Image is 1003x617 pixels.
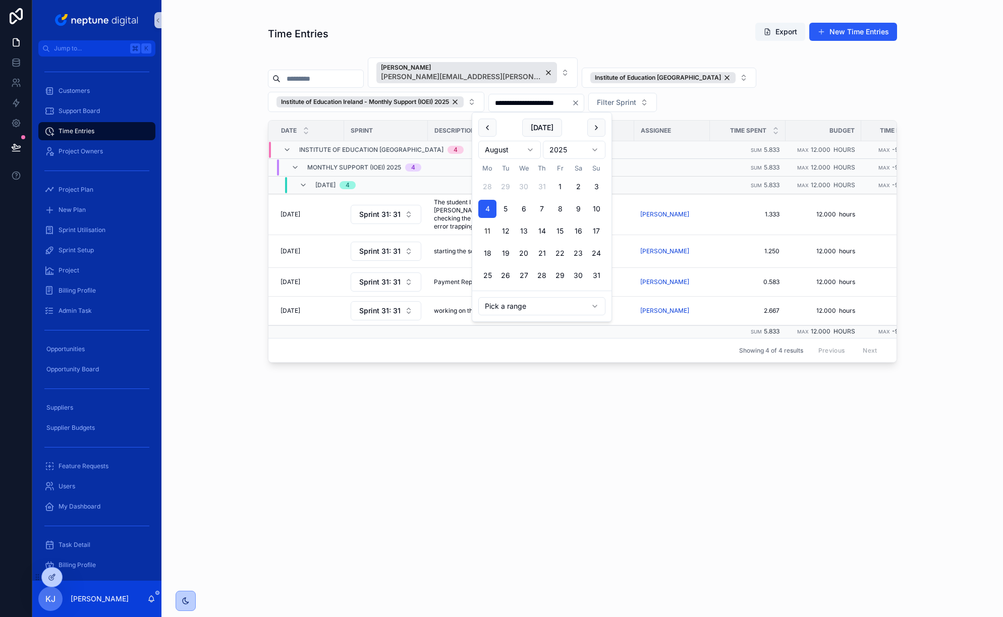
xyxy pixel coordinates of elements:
a: 2.667 [716,307,779,315]
a: Sprint Utilisation [38,221,155,239]
a: 12.000 hours [792,210,855,218]
span: Sprint 31: 31/7 [359,306,401,316]
button: Wednesday, 30 July 2025 [515,178,533,196]
button: Export [755,23,805,41]
button: Tuesday, 5 August 2025 [496,200,515,218]
div: 4 [454,146,458,154]
button: Wednesday, 13 August 2025 [515,222,533,240]
small: Max [797,147,809,153]
a: New Time Entries [809,23,897,41]
a: Users [38,477,155,495]
a: Select Button [350,272,422,292]
span: [PERSON_NAME] [381,64,542,72]
button: Friday, 29 August 2025 [551,266,569,285]
span: Supplier Budgets [46,424,95,432]
div: 4 [346,181,350,189]
span: 12.000 hours [811,327,855,335]
span: Suppliers [46,404,73,412]
span: Billing Profile [59,561,96,569]
a: -9.48 hours [867,307,931,315]
a: Customers [38,82,155,100]
span: -9.48 hours [892,327,931,335]
button: Friday, 8 August 2025 [551,200,569,218]
a: [PERSON_NAME] [640,278,689,286]
button: Select Button [588,93,657,112]
span: working on the allocation amount [434,307,529,315]
button: Thursday, 31 July 2025 [533,178,551,196]
a: Project Plan [38,181,155,199]
button: Select Button [351,272,421,292]
a: 1.250 [716,247,779,255]
span: [DATE] [281,247,300,255]
a: 0.583 [716,278,779,286]
span: KJ [45,593,55,605]
button: Saturday, 9 August 2025 [569,200,587,218]
button: Thursday, 28 August 2025 [533,266,551,285]
span: Support Board [59,107,100,115]
span: [DATE] [281,307,300,315]
button: Saturday, 23 August 2025 [569,244,587,262]
span: [PERSON_NAME] [640,210,689,218]
span: [DATE] [315,181,336,189]
button: Thursday, 7 August 2025 [533,200,551,218]
a: My Dashboard [38,497,155,516]
small: Sum [751,329,762,334]
button: Sunday, 17 August 2025 [587,222,605,240]
button: Select Button [351,301,421,320]
span: Sprint 31: 31/7 [359,246,401,256]
a: The student I tested with is [PERSON_NAME] IOEC ID 960249. checking the JSON error response for e... [434,198,552,231]
span: 5.833 [764,327,779,335]
button: Saturday, 2 August 2025 [569,178,587,196]
small: Max [878,165,890,171]
span: Sprint [351,127,373,135]
button: Tuesday, 19 August 2025 [496,244,515,262]
span: Sprint Utilisation [59,226,105,234]
span: [PERSON_NAME] [640,307,689,315]
th: Tuesday [496,163,515,174]
span: -9.48 hours [892,181,931,189]
span: Institute of Education [GEOGRAPHIC_DATA] [299,146,443,154]
a: [PERSON_NAME] [640,210,704,218]
th: Friday [551,163,569,174]
div: scrollable content [32,57,161,581]
button: Select Button [351,242,421,261]
th: Sunday [587,163,605,174]
button: Today, Monday, 11 August 2025 [478,222,496,240]
button: Sunday, 3 August 2025 [587,178,605,196]
a: -9.48 hours [867,278,931,286]
button: Wednesday, 20 August 2025 [515,244,533,262]
a: Support Board [38,102,155,120]
button: Saturday, 16 August 2025 [569,222,587,240]
button: Select Button [351,205,421,224]
button: Monday, 4 August 2025, selected [478,200,496,218]
a: 12.000 hours [792,278,855,286]
small: Sum [751,183,762,188]
a: Project Owners [38,142,155,160]
span: Users [59,482,75,490]
button: Select Button [582,68,756,88]
span: 5.833 [764,163,779,171]
span: Date [281,127,297,135]
a: [DATE] [281,278,338,286]
button: Unselect 78 [276,96,464,107]
h1: Time Entries [268,27,328,41]
a: 1.333 [716,210,779,218]
span: [PERSON_NAME][EMAIL_ADDRESS][PERSON_NAME][DOMAIN_NAME] [381,72,542,82]
button: Tuesday, 26 August 2025 [496,266,515,285]
span: Institute of Education Ireland - Monthly Support (IOEI) 2025 [281,98,449,106]
span: Customers [59,87,90,95]
span: Time Remaining [880,127,930,135]
table: August 2025 [478,163,605,285]
span: 12.000 hours [811,146,855,153]
span: Task Detail [59,541,90,549]
a: -9.48 hours [867,247,931,255]
small: Max [797,183,809,188]
a: Sprint Setup [38,241,155,259]
th: Thursday [533,163,551,174]
span: [DATE] [281,278,300,286]
small: Sum [751,165,762,171]
span: Description [434,127,475,135]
